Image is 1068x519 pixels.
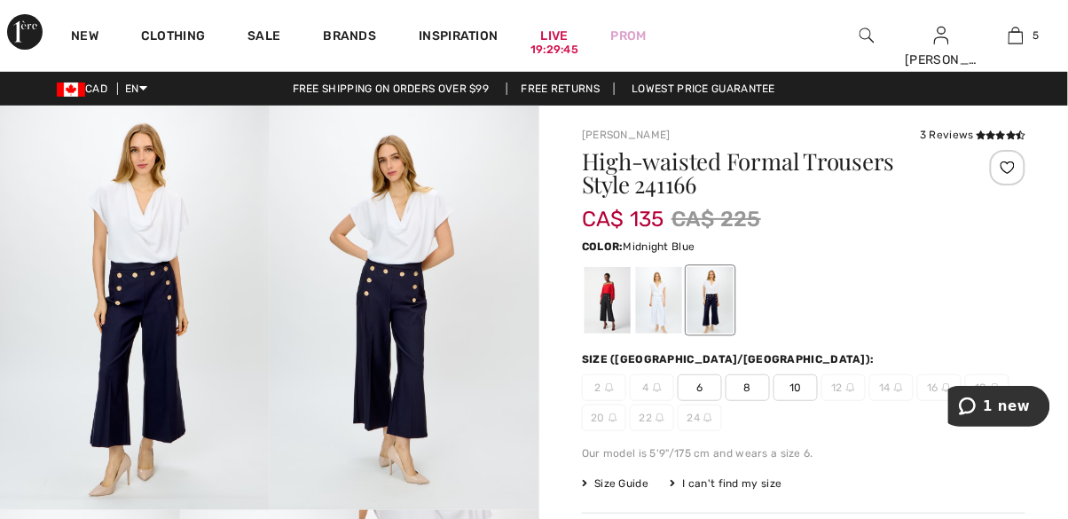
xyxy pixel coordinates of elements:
div: White [636,267,682,334]
div: Black [585,267,631,334]
span: 22 [630,405,674,431]
span: EN [125,83,147,95]
span: 10 [774,374,818,401]
a: Prom [611,27,647,45]
img: ring-m.svg [605,383,614,392]
div: [PERSON_NAME] [905,51,978,69]
a: Live19:29:45 [541,27,569,45]
img: High-Waisted Formal Trousers Style 241166. 2 [270,106,539,510]
a: Brands [324,28,377,47]
img: My Bag [1009,25,1024,46]
a: New [71,28,98,47]
span: 4 [630,374,674,401]
a: Free Returns [507,83,616,95]
span: 16 [917,374,962,401]
span: 8 [726,374,770,401]
img: 1ère Avenue [7,14,43,50]
a: Sale [247,28,280,47]
a: Free shipping on orders over $99 [279,83,504,95]
a: Lowest Price Guarantee [618,83,790,95]
span: Size Guide [582,476,648,491]
span: CAD [57,83,114,95]
a: Sign In [934,27,949,43]
a: [PERSON_NAME] [582,129,671,141]
div: I can't find my size [670,476,781,491]
img: ring-m.svg [656,413,664,422]
img: ring-m.svg [609,413,617,422]
span: 6 [678,374,722,401]
span: Midnight Blue [624,240,695,253]
span: Color: [582,240,624,253]
img: ring-m.svg [846,383,855,392]
img: ring-m.svg [894,383,903,392]
img: ring-m.svg [703,413,712,422]
img: ring-m.svg [942,383,951,392]
span: 20 [582,405,626,431]
span: 5 [1033,28,1039,43]
span: 14 [869,374,914,401]
h1: High-waisted Formal Trousers Style 241166 [582,150,952,196]
span: CA$ 225 [671,203,761,235]
img: Canadian Dollar [57,83,85,97]
div: Midnight Blue [687,267,734,334]
img: ring-m.svg [653,383,662,392]
span: CA$ 135 [582,189,664,232]
img: search the website [860,25,875,46]
span: 18 [965,374,1009,401]
div: 19:29:45 [530,42,578,59]
div: 3 Reviews [920,127,1025,143]
img: My Info [934,25,949,46]
img: ring-m.svg [991,383,1000,392]
span: 24 [678,405,722,431]
span: 12 [821,374,866,401]
a: Clothing [141,28,205,47]
div: Size ([GEOGRAPHIC_DATA]/[GEOGRAPHIC_DATA]): [582,351,878,367]
div: Our model is 5'9"/175 cm and wears a size 6. [582,445,1025,461]
span: 2 [582,374,626,401]
a: 5 [980,25,1053,46]
iframe: Opens a widget where you can chat to one of our agents [948,386,1050,430]
span: Inspiration [419,28,498,47]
